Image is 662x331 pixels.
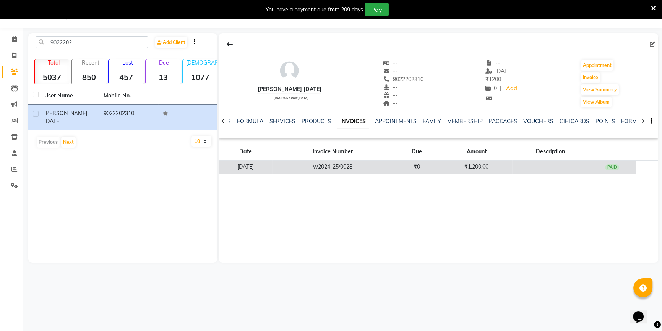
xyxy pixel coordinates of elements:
a: MEMBERSHIP [447,118,482,125]
th: User Name [40,87,99,105]
span: | [500,84,501,92]
div: You have a payment due from 209 days [266,6,363,14]
span: -- [383,100,398,107]
strong: 13 [146,72,181,82]
a: FORMULA [237,118,263,125]
span: ₹ [485,76,489,83]
div: [PERSON_NAME] [DATE] [257,85,321,93]
a: FORMS [621,118,640,125]
a: PRODUCTS [302,118,331,125]
a: VOUCHERS [523,118,553,125]
button: Appointment [581,60,613,71]
span: 1200 [485,76,501,83]
td: 9022202310 [99,105,158,130]
span: -- [383,60,398,67]
span: - [549,163,552,170]
strong: 457 [109,72,144,82]
span: [DATE] [44,118,61,125]
th: Date [219,143,272,161]
div: Back to Client [222,37,238,52]
th: Mobile No. [99,87,158,105]
a: PACKAGES [488,118,517,125]
p: Recent [75,59,107,66]
strong: 850 [72,72,107,82]
th: Amount [441,143,512,161]
img: avatar [278,59,301,82]
div: PAID [605,164,620,170]
th: Due [393,143,441,161]
td: ₹0 [393,161,441,174]
a: GIFTCARDS [559,118,589,125]
a: INVOICES [337,115,369,128]
button: Pay [365,3,389,16]
td: V/2024-25/0028 [272,161,393,174]
a: FAMILY [422,118,441,125]
span: -- [383,84,398,91]
p: Due [148,59,181,66]
a: Add [505,83,518,94]
strong: 5037 [35,72,70,82]
span: -- [383,92,398,99]
button: View Summary [581,84,619,95]
span: -- [383,68,398,75]
td: [DATE] [219,161,272,174]
span: 0 [485,85,497,92]
button: Next [61,137,76,148]
button: Invoice [581,72,600,83]
button: View Album [581,97,612,107]
span: [PERSON_NAME] [44,110,87,117]
span: -- [485,60,500,67]
input: Search by Name/Mobile/Email/Code [36,36,148,48]
span: [DEMOGRAPHIC_DATA] [273,96,308,100]
p: Total [38,59,70,66]
a: SERVICES [269,118,295,125]
iframe: chat widget [630,300,654,323]
p: Lost [112,59,144,66]
td: ₹1,200.00 [441,161,512,174]
th: Description [512,143,589,161]
a: POINTS [595,118,615,125]
span: [DATE] [485,68,512,75]
a: APPOINTMENTS [375,118,416,125]
th: Invoice Number [272,143,393,161]
a: Add Client [155,37,187,48]
p: [DEMOGRAPHIC_DATA] [186,59,218,66]
span: 9022202310 [383,76,424,83]
strong: 1077 [183,72,218,82]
